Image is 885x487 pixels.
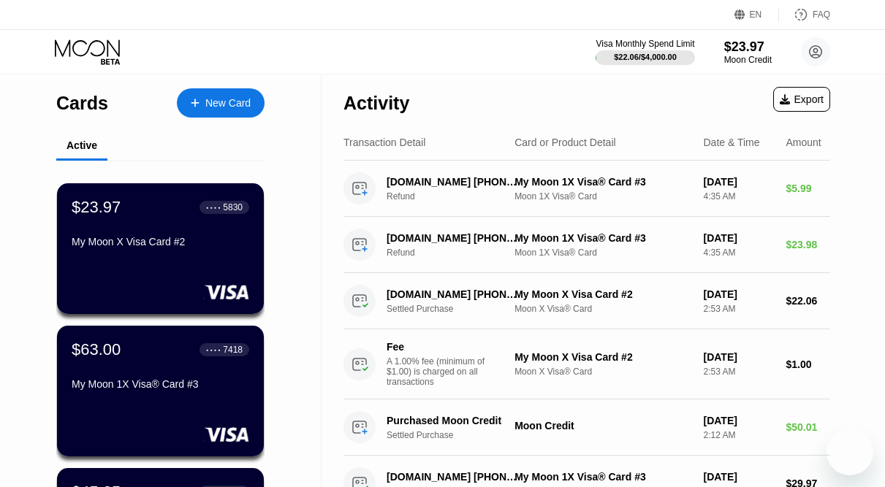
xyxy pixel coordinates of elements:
[773,87,830,112] div: Export
[614,53,677,61] div: $22.06 / $4,000.00
[514,191,691,202] div: Moon 1X Visa® Card
[514,232,691,244] div: My Moon 1X Visa® Card #3
[57,183,264,314] div: $23.97● ● ● ●5830My Moon X Visa Card #2
[703,351,774,363] div: [DATE]
[387,415,520,426] div: Purchased Moon Credit
[387,191,530,202] div: Refund
[72,198,121,217] div: $23.97
[514,176,691,188] div: My Moon 1X Visa® Card #3
[703,191,774,202] div: 4:35 AM
[387,248,530,258] div: Refund
[786,239,830,250] div: $23.98
[387,232,520,244] div: [DOMAIN_NAME] [PHONE_NUMBER] US
[703,248,774,258] div: 4:35 AM
[703,304,774,314] div: 2:53 AM
[343,329,830,399] div: FeeA 1.00% fee (minimum of $1.00) is charged on all transactionsMy Moon X Visa Card #2Moon X Visa...
[514,288,691,300] div: My Moon X Visa Card #2
[779,7,830,22] div: FAQ
[223,202,243,212] div: 5830
[72,340,121,359] div: $63.00
[387,304,530,314] div: Settled Purchase
[206,205,221,210] div: ● ● ● ●
[703,430,774,440] div: 2:12 AM
[786,421,830,433] div: $50.01
[223,345,243,355] div: 7418
[387,471,520,483] div: [DOMAIN_NAME] [PHONE_NUMBER] US
[514,420,691,432] div: Moon Credit
[343,137,425,148] div: Transaction Detail
[343,217,830,273] div: [DOMAIN_NAME] [PHONE_NUMBER] USRefundMy Moon 1X Visa® Card #3Moon 1X Visa® Card[DATE]4:35 AM$23.98
[72,378,249,390] div: My Moon 1X Visa® Card #3
[387,176,520,188] div: [DOMAIN_NAME] [PHONE_NUMBER] US
[205,97,251,110] div: New Card
[786,137,821,148] div: Amount
[786,183,830,194] div: $5.99
[813,9,830,20] div: FAQ
[514,471,691,483] div: My Moon 1X Visa® Card #3
[786,295,830,307] div: $22.06
[67,139,97,151] div: Active
[387,288,520,300] div: [DOMAIN_NAME] [PHONE_NUMBER] US
[514,367,691,377] div: Moon X Visa® Card
[387,341,489,353] div: Fee
[343,93,409,114] div: Activity
[596,39,694,65] div: Visa Monthly Spend Limit$22.06/$4,000.00
[514,137,616,148] div: Card or Product Detail
[57,326,264,456] div: $63.00● ● ● ●7418My Moon 1X Visa® Card #3
[724,39,772,55] div: $23.97
[703,471,774,483] div: [DATE]
[734,7,779,22] div: EN
[703,415,774,426] div: [DATE]
[596,39,694,49] div: Visa Monthly Spend Limit
[786,358,830,370] div: $1.00
[724,55,772,65] div: Moon Credit
[827,429,873,475] iframe: Button to launch messaging window
[703,367,774,377] div: 2:53 AM
[750,9,762,20] div: EN
[72,236,249,248] div: My Moon X Visa Card #2
[514,351,691,363] div: My Moon X Visa Card #2
[343,161,830,217] div: [DOMAIN_NAME] [PHONE_NUMBER] USRefundMy Moon 1X Visa® Card #3Moon 1X Visa® Card[DATE]4:35 AM$5.99
[56,93,108,114] div: Cards
[387,430,530,440] div: Settled Purchase
[343,399,830,456] div: Purchased Moon CreditSettled PurchaseMoon Credit[DATE]2:12 AM$50.01
[387,356,496,387] div: A 1.00% fee (minimum of $1.00) is charged on all transactions
[703,232,774,244] div: [DATE]
[343,273,830,329] div: [DOMAIN_NAME] [PHONE_NUMBER] USSettled PurchaseMy Moon X Visa Card #2Moon X Visa® Card[DATE]2:53 ...
[514,248,691,258] div: Moon 1X Visa® Card
[177,88,265,118] div: New Card
[206,348,221,352] div: ● ● ● ●
[724,39,772,65] div: $23.97Moon Credit
[703,176,774,188] div: [DATE]
[703,288,774,300] div: [DATE]
[780,93,824,105] div: Export
[703,137,759,148] div: Date & Time
[514,304,691,314] div: Moon X Visa® Card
